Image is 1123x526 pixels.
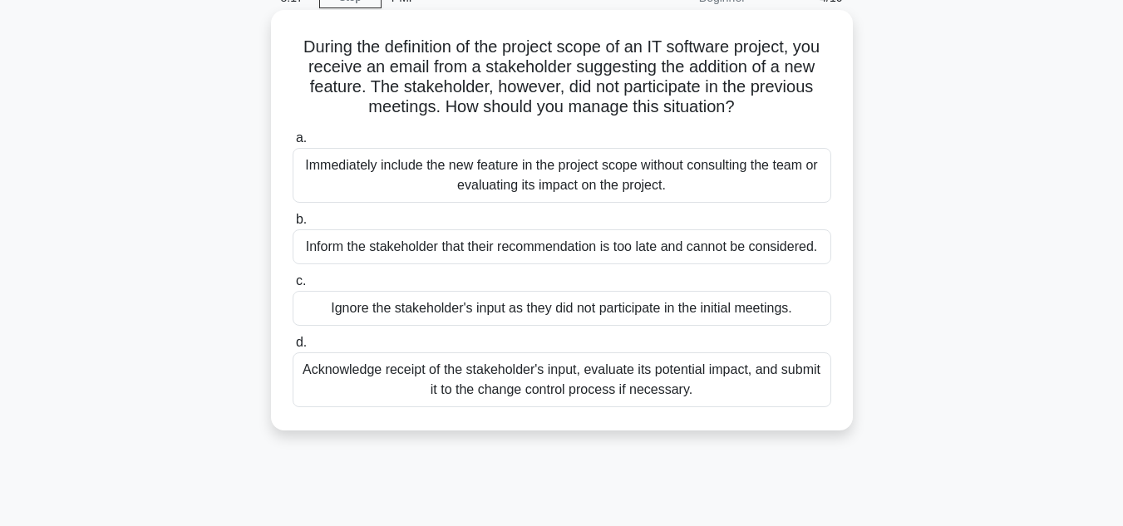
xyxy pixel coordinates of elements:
span: d. [296,335,307,349]
div: Immediately include the new feature in the project scope without consulting the team or evaluatin... [293,148,831,203]
div: Acknowledge receipt of the stakeholder's input, evaluate its potential impact, and submit it to t... [293,352,831,407]
div: Ignore the stakeholder's input as they did not participate in the initial meetings. [293,291,831,326]
div: Inform the stakeholder that their recommendation is too late and cannot be considered. [293,229,831,264]
span: b. [296,212,307,226]
h5: During the definition of the project scope of an IT software project, you receive an email from a... [291,37,833,118]
span: a. [296,130,307,145]
span: c. [296,273,306,288]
